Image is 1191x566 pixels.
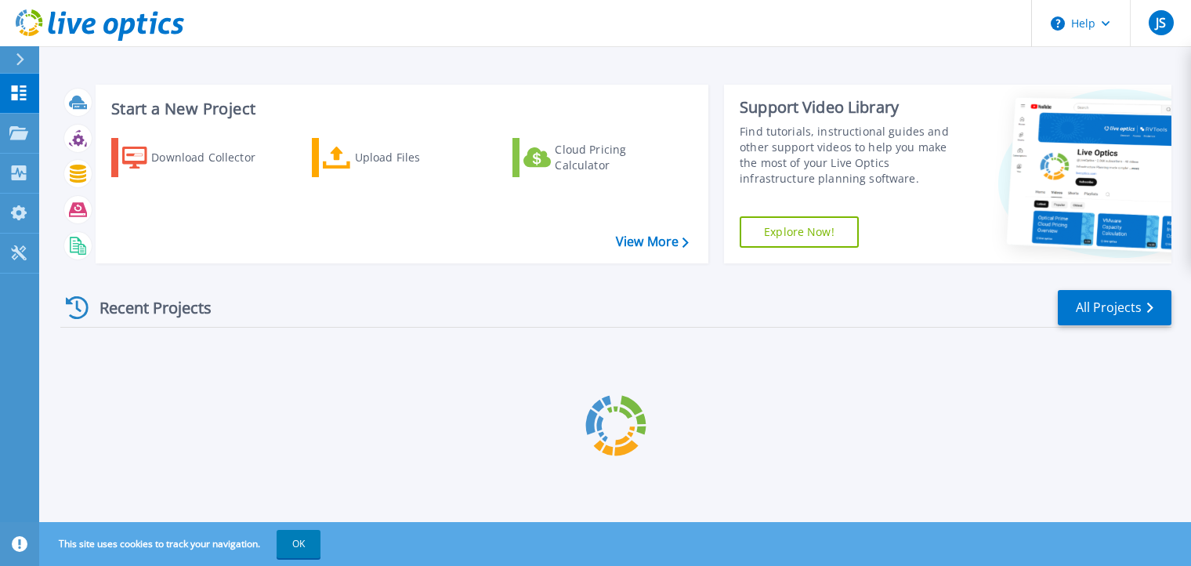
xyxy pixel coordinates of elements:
[43,530,320,558] span: This site uses cookies to track your navigation.
[616,234,689,249] a: View More
[111,100,688,118] h3: Start a New Project
[555,142,680,173] div: Cloud Pricing Calculator
[740,97,965,118] div: Support Video Library
[312,138,487,177] a: Upload Files
[151,142,277,173] div: Download Collector
[277,530,320,558] button: OK
[512,138,687,177] a: Cloud Pricing Calculator
[1156,16,1166,29] span: JS
[1058,290,1171,325] a: All Projects
[60,288,233,327] div: Recent Projects
[740,216,859,248] a: Explore Now!
[740,124,965,187] div: Find tutorials, instructional guides and other support videos to help you make the most of your L...
[111,138,286,177] a: Download Collector
[355,142,480,173] div: Upload Files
